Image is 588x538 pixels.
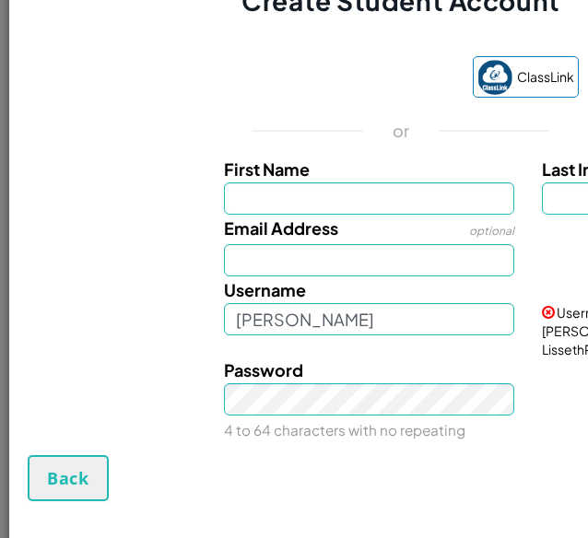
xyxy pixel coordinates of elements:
[469,224,514,238] span: optional
[214,58,464,99] iframe: Sign in with Google Button
[517,64,574,90] span: ClassLink
[224,217,338,239] span: Email Address
[47,467,89,489] span: Back
[224,158,310,180] span: First Name
[28,455,109,501] button: Back
[224,421,465,439] small: 4 to 64 characters with no repeating
[477,60,512,95] img: classlink-logo-small.png
[224,359,303,380] span: Password
[224,279,306,300] span: Username
[393,120,410,142] p: or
